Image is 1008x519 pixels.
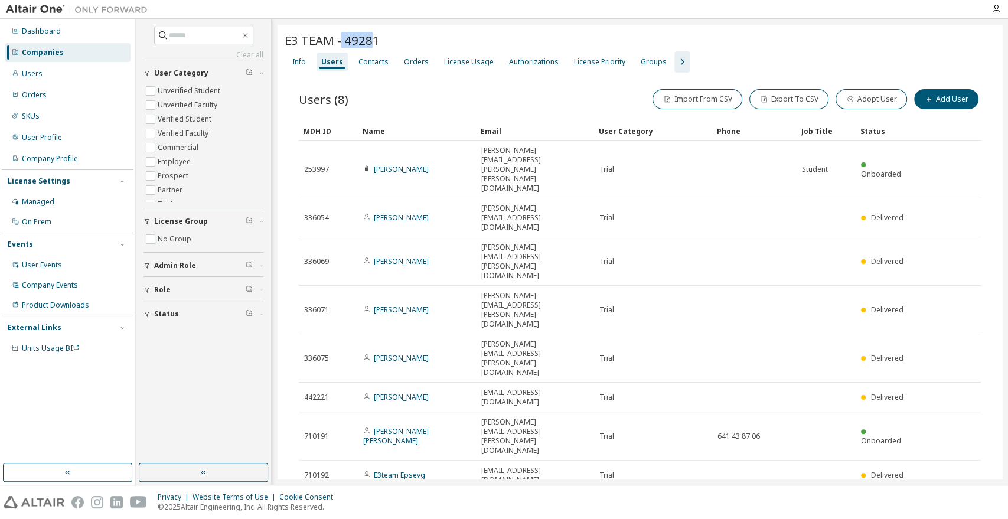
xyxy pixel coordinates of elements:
img: youtube.svg [130,496,147,508]
span: Delivered [870,256,903,266]
span: Delivered [870,392,903,402]
a: [PERSON_NAME] [374,164,429,174]
div: SKUs [22,112,40,121]
span: Trial [599,165,614,174]
span: Trial [599,393,614,402]
button: Export To CSV [749,89,828,109]
div: Managed [22,197,54,207]
span: Trial [599,305,614,315]
div: Product Downloads [22,301,89,310]
div: Website Terms of Use [193,492,279,502]
div: Phone [717,122,792,141]
a: E3team Epsevg [374,470,425,480]
label: Prospect [158,169,191,183]
span: Delivered [870,213,903,223]
span: Trial [599,471,614,480]
span: User Category [154,68,208,78]
span: Onboarded [861,169,901,179]
button: Role [143,277,263,303]
button: Add User [914,89,978,109]
span: [PERSON_NAME][EMAIL_ADDRESS][PERSON_NAME][DOMAIN_NAME] [481,417,589,455]
span: Onboarded [861,436,901,446]
span: Status [154,309,179,319]
span: Clear filter [246,309,253,319]
img: Altair One [6,4,154,15]
div: MDH ID [304,122,353,141]
span: Role [154,285,171,295]
div: License Usage [444,57,494,67]
div: Email [481,122,589,141]
div: Authorizations [509,57,559,67]
img: altair_logo.svg [4,496,64,508]
div: External Links [8,323,61,332]
span: Student [802,165,828,174]
span: E3 TEAM - 49281 [285,32,380,48]
div: Job Title [801,122,851,141]
span: 336071 [304,305,329,315]
span: [PERSON_NAME][EMAIL_ADDRESS][DOMAIN_NAME] [481,204,589,232]
div: Orders [22,90,47,100]
span: 710192 [304,471,329,480]
span: Trial [599,432,614,441]
label: Verified Faculty [158,126,211,141]
div: Info [292,57,306,67]
div: Status [860,122,910,141]
div: Companies [22,48,64,57]
label: Unverified Student [158,84,223,98]
span: 641 43 87 06 [717,432,760,441]
span: Trial [599,213,614,223]
span: Trial [599,257,614,266]
div: User Profile [22,133,62,142]
label: No Group [158,232,194,246]
label: Unverified Faculty [158,98,220,112]
span: Delivered [870,353,903,363]
button: Status [143,301,263,327]
span: Users (8) [299,91,348,107]
label: Employee [158,155,193,169]
span: [PERSON_NAME][EMAIL_ADDRESS][PERSON_NAME][PERSON_NAME][DOMAIN_NAME] [481,146,589,193]
div: Contacts [358,57,389,67]
a: [PERSON_NAME] [374,353,429,363]
div: Groups [641,57,667,67]
div: Cookie Consent [279,492,340,502]
button: License Group [143,208,263,234]
img: instagram.svg [91,496,103,508]
a: [PERSON_NAME] [374,256,429,266]
div: Events [8,240,33,249]
div: Orders [404,57,429,67]
span: 336075 [304,354,329,363]
div: User Category [599,122,707,141]
span: [EMAIL_ADDRESS][DOMAIN_NAME] [481,388,589,407]
a: [PERSON_NAME] [374,213,429,223]
span: License Group [154,217,208,226]
div: Name [363,122,471,141]
span: 253997 [304,165,329,174]
button: Adopt User [836,89,907,109]
div: Users [22,69,43,79]
span: [PERSON_NAME][EMAIL_ADDRESS][PERSON_NAME][DOMAIN_NAME] [481,340,589,377]
span: Clear filter [246,261,253,270]
label: Commercial [158,141,201,155]
label: Partner [158,183,185,197]
div: Users [321,57,343,67]
a: [PERSON_NAME] [PERSON_NAME] [363,426,429,446]
label: Trial [158,197,175,211]
div: On Prem [22,217,51,227]
span: Clear filter [246,217,253,226]
button: User Category [143,60,263,86]
span: [PERSON_NAME][EMAIL_ADDRESS][PERSON_NAME][DOMAIN_NAME] [481,243,589,280]
span: Units Usage BI [22,343,80,353]
span: 336054 [304,213,329,223]
a: [PERSON_NAME] [374,305,429,315]
img: facebook.svg [71,496,84,508]
p: © 2025 Altair Engineering, Inc. All Rights Reserved. [158,502,340,512]
a: Clear all [143,50,263,60]
span: 442221 [304,393,329,402]
div: License Settings [8,177,70,186]
span: 336069 [304,257,329,266]
span: Delivered [870,470,903,480]
div: License Priority [574,57,625,67]
span: [PERSON_NAME][EMAIL_ADDRESS][PERSON_NAME][DOMAIN_NAME] [481,291,589,329]
span: 710191 [304,432,329,441]
span: Delivered [870,305,903,315]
